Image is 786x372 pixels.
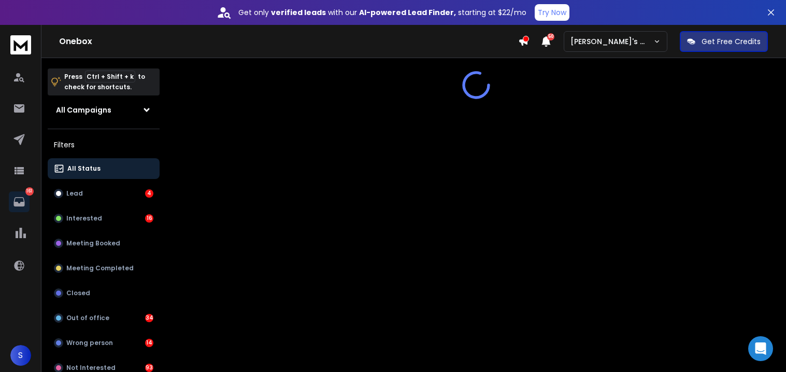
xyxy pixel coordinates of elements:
p: Meeting Completed [66,264,134,272]
p: [PERSON_NAME]'s Workspace [570,36,653,47]
div: 4 [145,189,153,198]
p: Meeting Booked [66,239,120,247]
button: Lead4 [48,183,160,204]
button: All Status [48,158,160,179]
p: Interested [66,214,102,223]
button: Out of office34 [48,308,160,328]
div: Open Intercom Messenger [748,336,773,361]
p: Press to check for shortcuts. [64,72,145,92]
h3: Filters [48,137,160,152]
div: 93 [145,364,153,372]
button: S [10,345,31,366]
h1: Onebox [59,35,518,48]
div: 16 [145,214,153,223]
strong: verified leads [271,7,326,18]
a: 161 [9,191,30,212]
p: Not Interested [66,364,116,372]
div: 14 [145,339,153,347]
p: Try Now [538,7,566,18]
span: 50 [547,33,554,40]
button: All Campaigns [48,100,160,120]
p: Wrong person [66,339,113,347]
p: Lead [66,189,83,198]
img: logo [10,35,31,54]
button: Meeting Booked [48,233,160,254]
strong: AI-powered Lead Finder, [359,7,456,18]
button: Try Now [535,4,569,21]
button: Closed [48,283,160,304]
p: Closed [66,289,90,297]
button: Meeting Completed [48,258,160,279]
div: 34 [145,314,153,322]
button: Wrong person14 [48,333,160,353]
p: Out of office [66,314,109,322]
button: Get Free Credits [680,31,768,52]
p: All Status [67,164,101,173]
h1: All Campaigns [56,105,111,115]
p: 161 [25,187,34,196]
button: Interested16 [48,208,160,229]
p: Get only with our starting at $22/mo [238,7,526,18]
p: Get Free Credits [702,36,761,47]
span: Ctrl + Shift + k [85,71,135,82]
